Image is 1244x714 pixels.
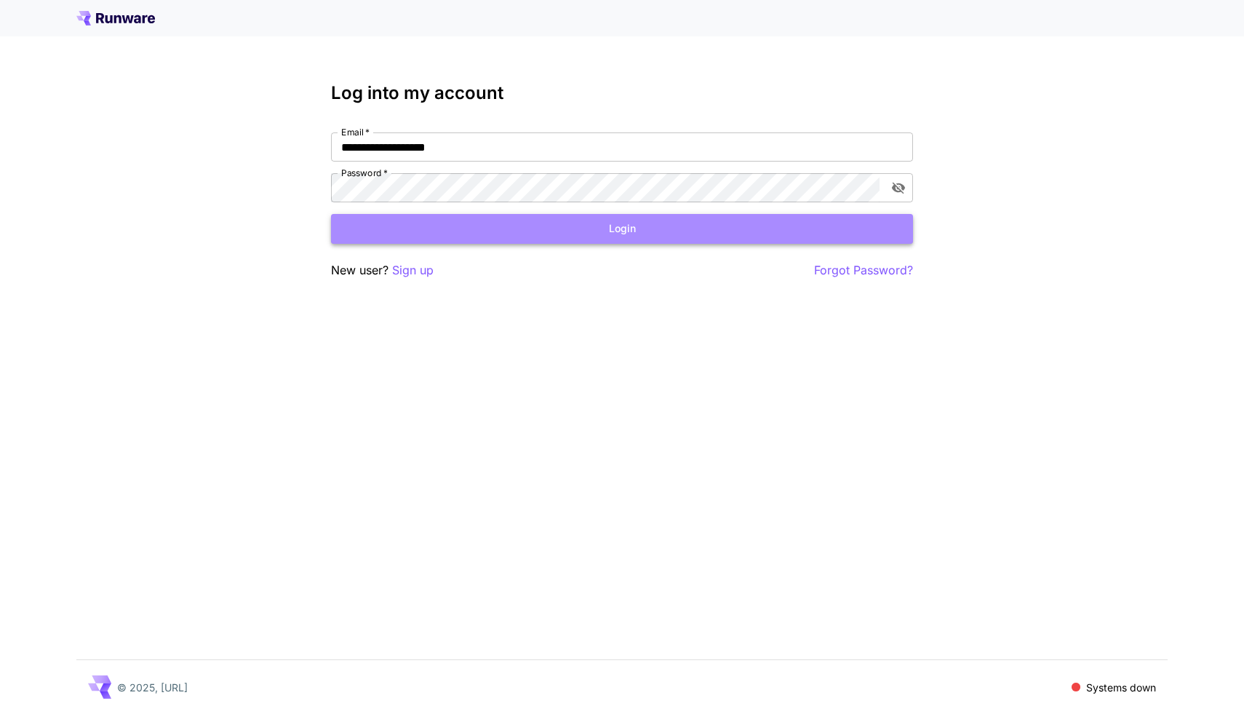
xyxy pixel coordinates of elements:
p: New user? [331,261,434,279]
h3: Log into my account [331,83,913,103]
p: © 2025, [URL] [117,680,188,695]
button: Forgot Password? [814,261,913,279]
p: Systems down [1086,680,1156,695]
label: Email [341,126,370,138]
button: Sign up [392,261,434,279]
button: toggle password visibility [885,175,912,201]
label: Password [341,167,388,179]
button: Login [331,214,913,244]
